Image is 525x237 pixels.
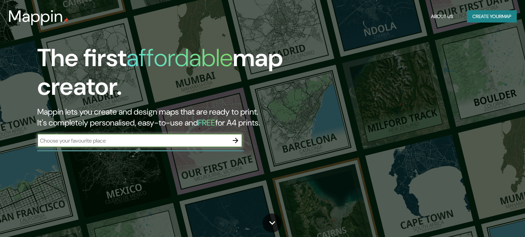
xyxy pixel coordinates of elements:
h5: FREE [198,117,215,128]
img: mappin-pin [63,18,69,23]
input: Choose your favourite place [37,137,229,145]
h1: affordable [126,42,233,74]
h3: Mappin [8,7,63,26]
h2: Mappin lets you create and design maps that are ready to print. It's completely personalised, eas... [37,106,300,128]
button: Create yourmap [467,10,517,23]
h1: The first map creator. [37,44,300,106]
button: About Us [428,10,456,23]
